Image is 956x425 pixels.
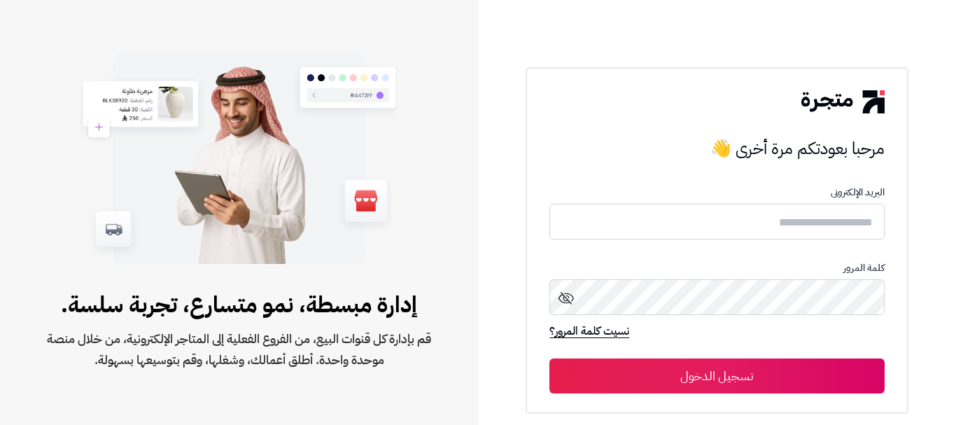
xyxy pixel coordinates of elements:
[801,90,884,113] img: logo-2.png
[549,323,629,342] a: نسيت كلمة المرور؟
[45,288,433,321] span: إدارة مبسطة، نمو متسارع، تجربة سلسة.
[549,358,884,393] button: تسجيل الدخول
[549,134,884,162] h3: مرحبا بعودتكم مرة أخرى 👋
[45,328,433,370] span: قم بإدارة كل قنوات البيع، من الفروع الفعلية إلى المتاجر الإلكترونية، من خلال منصة موحدة واحدة. أط...
[549,263,884,274] p: كلمة المرور
[549,187,884,198] p: البريد الإلكترونى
